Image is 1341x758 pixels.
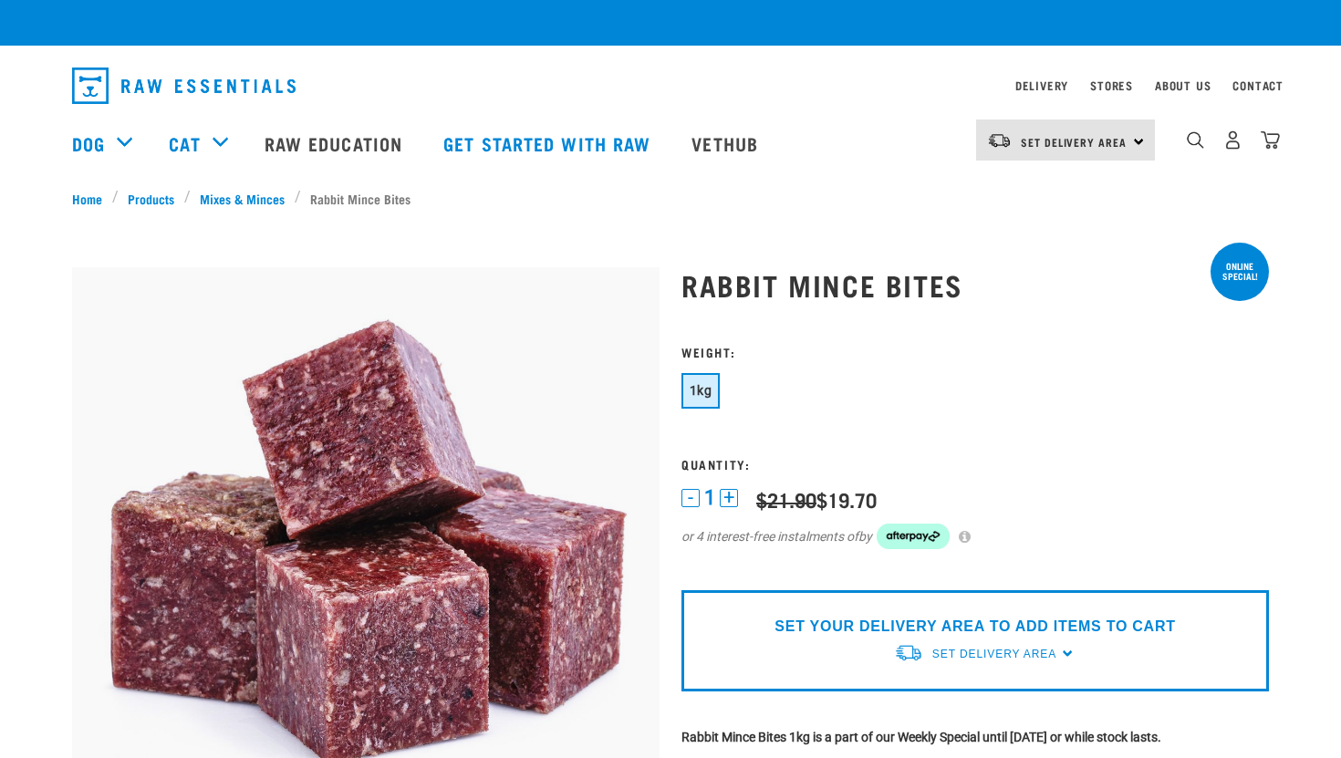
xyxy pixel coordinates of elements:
[720,489,738,507] button: +
[1232,82,1284,88] a: Contact
[987,132,1012,149] img: van-moving.png
[169,130,200,157] a: Cat
[704,488,715,507] span: 1
[681,524,1269,549] div: or 4 interest-free instalments of by
[1223,130,1242,150] img: user.png
[72,189,112,208] a: Home
[57,60,1284,111] nav: dropdown navigation
[673,107,781,180] a: Vethub
[877,524,950,549] img: Afterpay
[72,67,296,104] img: Raw Essentials Logo
[681,489,700,507] button: -
[756,488,877,511] div: $19.70
[72,189,1269,208] nav: breadcrumbs
[246,107,425,180] a: Raw Education
[1261,130,1280,150] img: home-icon@2x.png
[425,107,673,180] a: Get started with Raw
[932,648,1056,660] span: Set Delivery Area
[681,373,720,409] button: 1kg
[72,130,105,157] a: Dog
[1090,82,1133,88] a: Stores
[681,268,1269,301] h1: Rabbit Mince Bites
[774,616,1175,638] p: SET YOUR DELIVERY AREA TO ADD ITEMS TO CART
[119,189,184,208] a: Products
[681,730,1161,744] strong: Rabbit Mince Bites 1kg is a part of our Weekly Special until [DATE] or while stock lasts.
[1155,82,1211,88] a: About Us
[681,457,1269,471] h3: Quantity:
[1187,131,1204,149] img: home-icon-1@2x.png
[191,189,295,208] a: Mixes & Minces
[690,383,712,398] span: 1kg
[894,643,923,662] img: van-moving.png
[1021,139,1127,145] span: Set Delivery Area
[681,345,1269,358] h3: Weight:
[1015,82,1068,88] a: Delivery
[756,493,816,504] strike: $21.90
